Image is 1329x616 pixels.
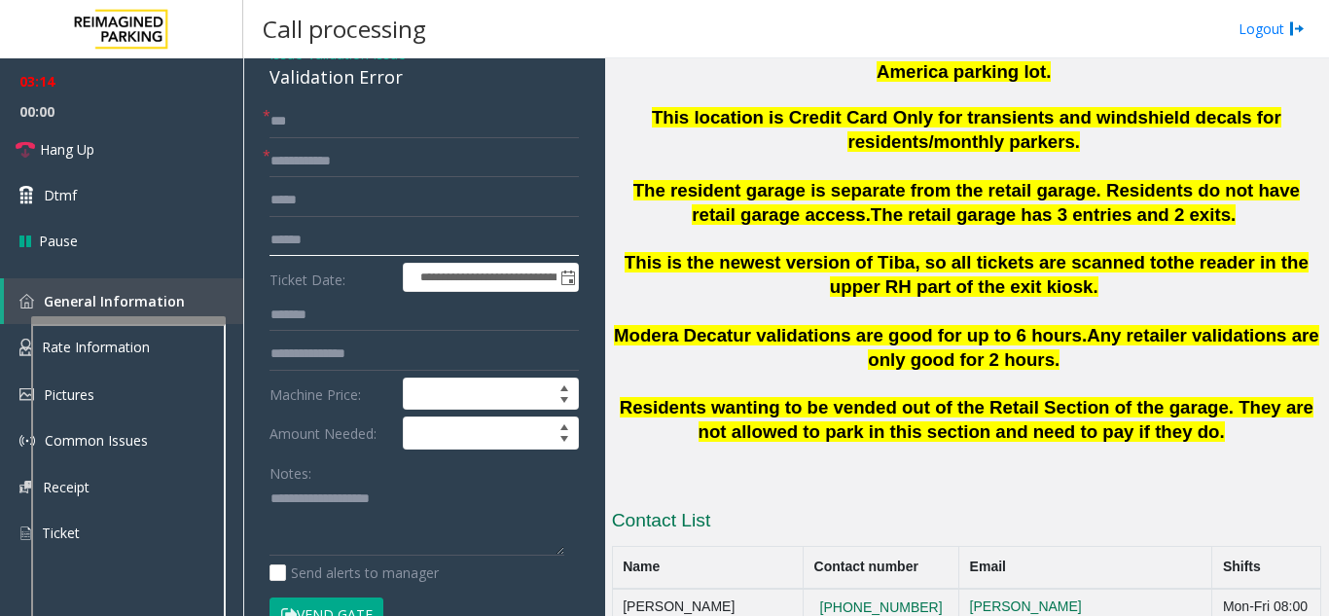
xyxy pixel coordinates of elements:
[4,278,243,324] a: General Information
[19,433,35,449] img: 'icon'
[551,394,578,410] span: Decrease value
[19,525,32,542] img: 'icon'
[868,325,1318,370] span: Any retailer validations are only good for 2 hours.
[303,45,406,63] span: -
[551,379,578,394] span: Increase value
[1289,18,1305,39] img: logout
[866,204,871,225] span: .
[551,417,578,433] span: Increase value
[612,508,1321,539] h3: Contact List
[44,185,77,205] span: Dtmf
[39,231,78,251] span: Pause
[19,388,34,401] img: 'icon'
[830,252,1309,297] span: the reader in the upper RH part of the exit kiosk.
[44,292,185,310] span: General Information
[265,378,398,411] label: Machine Price:
[871,204,1236,225] span: The retail garage has 3 entries and 2 exits.
[269,456,311,484] label: Notes:
[652,107,1281,152] span: This location is Credit Card Only for transients and windshield decals for residents/monthly park...
[1212,546,1321,589] th: Shifts
[625,252,1167,272] span: This is the newest version of Tiba, so all tickets are scanned to
[1239,18,1305,39] a: Logout
[804,546,959,589] th: Contact number
[40,139,94,160] span: Hang Up
[269,562,439,583] label: Send alerts to manager
[265,263,398,292] label: Ticket Date:
[253,5,436,53] h3: Call processing
[19,481,33,493] img: 'icon'
[959,546,1212,589] th: Email
[620,397,1313,442] span: Residents wanting to be vended out of the Retail Section of the garage. They are not allowed to p...
[19,339,32,356] img: 'icon'
[557,264,578,291] span: Toggle popup
[633,180,1300,225] span: The resident garage is separate from the retail garage. Residents do not have retail garage access
[551,433,578,449] span: Decrease value
[269,64,579,91] div: Validation Error
[19,294,34,308] img: 'icon'
[265,417,398,450] label: Amount Needed:
[612,546,803,589] th: Name
[614,325,1087,345] span: Modera Decatur validations are good for up to 6 hours.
